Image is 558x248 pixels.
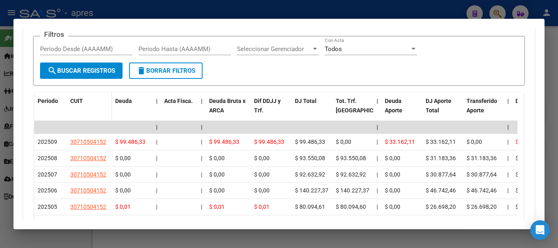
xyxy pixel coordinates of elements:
[295,171,325,178] span: $ 92.632,92
[254,98,281,114] span: Dif DDJJ y Trf.
[34,92,67,128] datatable-header-cell: Período
[422,92,463,128] datatable-header-cell: DJ Aporte Total
[504,92,512,128] datatable-header-cell: |
[516,98,549,104] span: Deuda Contr.
[295,98,317,104] span: DJ Total
[136,67,195,74] span: Borrar Filtros
[516,171,531,178] span: $ 0,00
[70,187,106,194] span: 30710504152
[47,66,57,76] mat-icon: search
[426,139,456,145] span: $ 33.162,11
[466,171,497,178] span: $ 30.877,64
[115,139,145,145] span: $ 99.486,33
[67,92,112,128] datatable-header-cell: CUIT
[295,187,328,194] span: $ 140.227,37
[507,203,509,210] span: |
[251,92,292,128] datatable-header-cell: Dif DDJJ y Trf.
[466,187,497,194] span: $ 46.742,46
[70,155,106,161] span: 30710504152
[156,98,158,104] span: |
[201,171,202,178] span: |
[382,92,422,128] datatable-header-cell: Deuda Aporte
[516,139,546,145] span: $ 66.324,22
[426,171,456,178] span: $ 30.877,64
[38,203,57,210] span: 202505
[40,63,123,79] button: Buscar Registros
[201,203,202,210] span: |
[201,187,202,194] span: |
[156,187,157,194] span: |
[156,171,157,178] span: |
[38,139,57,145] span: 202509
[295,203,325,210] span: $ 80.094,61
[136,66,146,76] mat-icon: delete
[115,187,131,194] span: $ 0,00
[209,171,225,178] span: $ 0,00
[161,92,198,128] datatable-header-cell: Acta Fisca.
[209,187,225,194] span: $ 0,00
[426,203,456,210] span: $ 26.698,20
[201,155,202,161] span: |
[373,92,382,128] datatable-header-cell: |
[156,124,158,130] span: |
[254,155,270,161] span: $ 0,00
[201,98,203,104] span: |
[115,155,131,161] span: $ 0,00
[209,155,225,161] span: $ 0,00
[385,139,415,145] span: $ 33.162,11
[254,139,284,145] span: $ 99.486,33
[516,203,531,210] span: $ 0,00
[153,92,161,128] datatable-header-cell: |
[377,203,378,210] span: |
[292,92,333,128] datatable-header-cell: DJ Total
[115,98,132,104] span: Deuda
[377,98,378,104] span: |
[426,155,456,161] span: $ 31.183,36
[336,171,366,178] span: $ 92.632,92
[507,187,509,194] span: |
[333,92,373,128] datatable-header-cell: Tot. Trf. Bruto
[377,171,378,178] span: |
[40,30,68,39] h3: Filtros
[507,171,509,178] span: |
[507,155,509,161] span: |
[466,155,497,161] span: $ 31.183,36
[237,45,311,53] span: Seleccionar Gerenciador
[129,63,203,79] button: Borrar Filtros
[156,203,157,210] span: |
[466,139,482,145] span: $ 0,00
[377,124,378,130] span: |
[209,203,225,210] span: $ 0,01
[336,98,391,114] span: Tot. Trf. [GEOGRAPHIC_DATA]
[516,187,531,194] span: $ 0,00
[156,139,157,145] span: |
[47,67,115,74] span: Buscar Registros
[38,155,57,161] span: 202508
[38,171,57,178] span: 202507
[377,187,378,194] span: |
[198,92,206,128] datatable-header-cell: |
[70,98,83,104] span: CUIT
[466,203,497,210] span: $ 26.698,20
[295,139,325,145] span: $ 99.486,33
[254,171,270,178] span: $ 0,00
[385,171,400,178] span: $ 0,00
[507,124,509,130] span: |
[38,187,57,194] span: 202506
[206,92,251,128] datatable-header-cell: Deuda Bruta x ARCA
[115,171,131,178] span: $ 0,00
[254,203,270,210] span: $ 0,01
[201,139,202,145] span: |
[209,139,239,145] span: $ 99.486,33
[112,92,153,128] datatable-header-cell: Deuda
[385,187,400,194] span: $ 0,00
[336,187,369,194] span: $ 140.227,37
[463,92,504,128] datatable-header-cell: Transferido Aporte
[70,203,106,210] span: 30710504152
[507,139,509,145] span: |
[507,98,509,104] span: |
[385,203,400,210] span: $ 0,00
[530,220,550,240] div: Open Intercom Messenger
[201,124,203,130] span: |
[70,171,106,178] span: 30710504152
